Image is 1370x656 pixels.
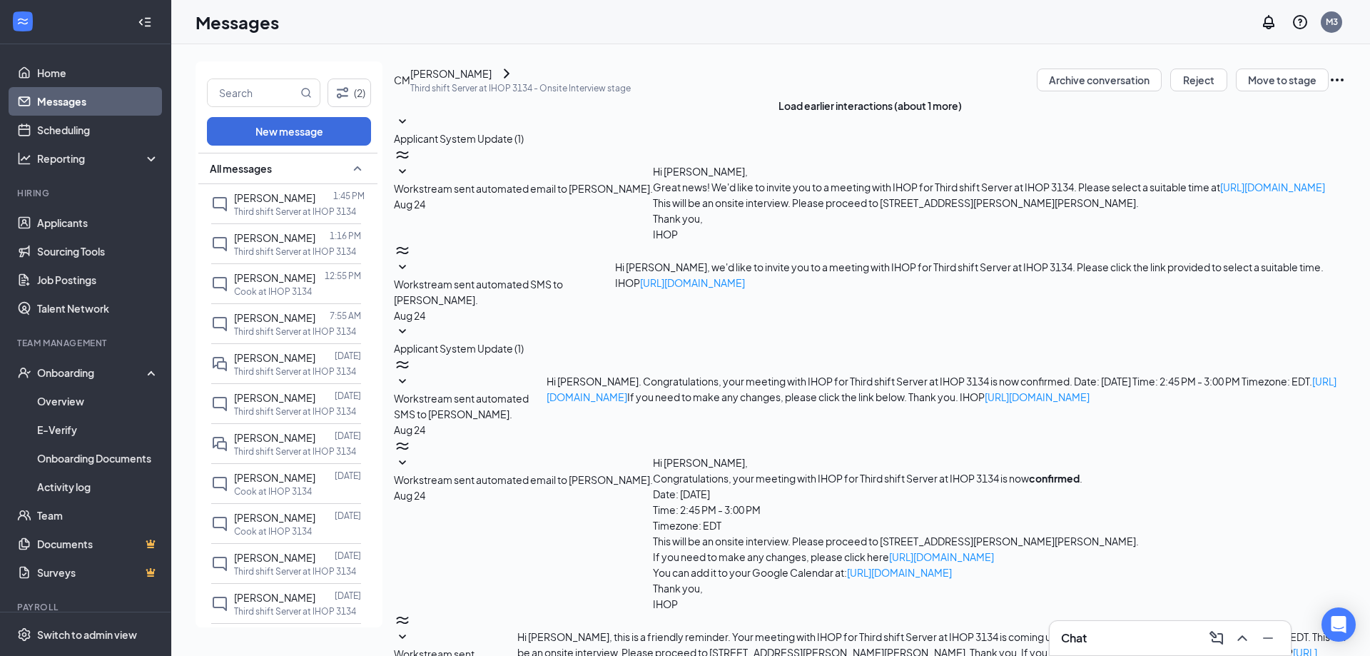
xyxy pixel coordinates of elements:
[653,195,1325,211] p: This will be an onsite interview. Please proceed to [STREET_ADDRESS][PERSON_NAME][PERSON_NAME].
[1029,472,1080,485] b: confirmed
[234,565,356,577] p: Third shift Server at IHOP 3134
[37,59,159,87] a: Home
[1234,630,1251,647] svg: ChevronUp
[615,261,1324,289] span: Hi [PERSON_NAME], we'd like to invite you to a meeting with IHOP for Third shift Server at IHOP 3...
[335,390,361,402] p: [DATE]
[211,475,228,493] svg: ChatInactive
[498,65,515,82] svg: ChevronRight
[234,326,356,338] p: Third shift Server at IHOP 3134
[211,355,228,373] svg: DoubleChat
[394,113,411,131] svg: SmallChevronDown
[17,337,156,349] div: Team Management
[1236,69,1329,91] button: Move to stage
[328,79,371,107] button: Filter (2)
[653,565,1139,580] p: You can add it to your Google Calendar at:
[211,555,228,572] svg: ChatInactive
[234,551,315,564] span: [PERSON_NAME]
[17,187,156,199] div: Hiring
[37,116,159,144] a: Scheduling
[1220,181,1325,193] a: [URL][DOMAIN_NAME]
[196,10,279,34] h1: Messages
[335,510,361,522] p: [DATE]
[653,596,1139,612] p: IHOP
[37,627,137,642] div: Switch to admin view
[335,550,361,562] p: [DATE]
[330,310,361,322] p: 7:55 AM
[847,566,952,579] a: [URL][DOMAIN_NAME]
[17,365,31,380] svg: UserCheck
[330,230,361,242] p: 1:16 PM
[1061,630,1087,646] h3: Chat
[1170,69,1227,91] button: Reject
[37,365,147,380] div: Onboarding
[37,87,159,116] a: Messages
[335,470,361,482] p: [DATE]
[394,182,653,195] span: Workstream sent automated email to [PERSON_NAME].
[1326,16,1338,28] div: M3
[234,471,315,484] span: [PERSON_NAME]
[17,627,31,642] svg: Settings
[37,151,160,166] div: Reporting
[1259,630,1277,647] svg: Minimize
[394,146,411,163] svg: WorkstreamLogo
[335,430,361,442] p: [DATE]
[394,242,411,259] svg: WorkstreamLogo
[653,486,1139,533] p: Date: [DATE] Time: 2:45 PM - 3:00 PM Timezone: EDT
[653,580,1139,596] p: Thank you,
[335,350,361,362] p: [DATE]
[234,351,315,364] span: [PERSON_NAME]
[211,435,228,453] svg: DoubleChat
[234,485,312,498] p: Cook at IHOP 3134
[1292,14,1309,31] svg: QuestionInfo
[234,231,315,244] span: [PERSON_NAME]
[394,455,411,472] svg: SmallChevronDown
[234,271,315,284] span: [PERSON_NAME]
[394,163,411,181] svg: SmallChevronDown
[37,294,159,323] a: Talent Network
[234,431,315,444] span: [PERSON_NAME]
[653,211,1325,226] p: Thank you,
[234,311,315,324] span: [PERSON_NAME]
[394,278,563,306] span: Workstream sent automated SMS to [PERSON_NAME].
[211,316,228,333] svg: ChatInactive
[1260,14,1277,31] svg: Notifications
[335,590,361,602] p: [DATE]
[394,259,411,276] svg: SmallChevronDown
[394,342,524,355] span: Applicant System Update (1)
[394,629,411,646] svg: SmallChevronDown
[1257,627,1279,650] button: Minimize
[653,163,1325,179] p: Hi [PERSON_NAME],
[394,308,425,323] span: Aug 24
[653,470,1139,486] p: Congratulations, your meeting with IHOP for Third shift Server at IHOP 3134 is now .
[37,208,159,237] a: Applicants
[37,266,159,294] a: Job Postings
[16,14,30,29] svg: WorkstreamLogo
[334,84,351,101] svg: Filter
[394,473,653,486] span: Workstream sent automated email to [PERSON_NAME].
[138,15,152,29] svg: Collapse
[207,117,371,146] button: New message
[211,595,228,612] svg: ChatInactive
[653,455,1139,470] p: Hi [PERSON_NAME],
[234,391,315,404] span: [PERSON_NAME]
[640,276,745,289] a: [URL][DOMAIN_NAME]
[653,533,1139,549] p: This will be an onsite interview. Please proceed to [STREET_ADDRESS][PERSON_NAME][PERSON_NAME].
[547,375,1336,403] span: Hi [PERSON_NAME]. Congratulations, your meeting with IHOP for Third shift Server at IHOP 3134 is ...
[653,226,1325,242] p: IHOP
[234,605,356,617] p: Third shift Server at IHOP 3134
[1037,69,1162,91] button: Archive conversation
[394,113,524,146] button: SmallChevronDownApplicant System Update (1)
[410,82,631,94] p: Third shift Server at IHOP 3134 - Onsite Interview stage
[394,356,411,373] svg: WorkstreamLogo
[37,501,159,530] a: Team
[37,444,159,473] a: Onboarding Documents
[234,591,315,604] span: [PERSON_NAME]
[211,236,228,253] svg: ChatInactive
[394,422,425,438] span: Aug 24
[17,151,31,166] svg: Analysis
[394,132,524,145] span: Applicant System Update (1)
[211,395,228,413] svg: ChatInactive
[37,473,159,501] a: Activity log
[333,190,365,202] p: 1:45 PM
